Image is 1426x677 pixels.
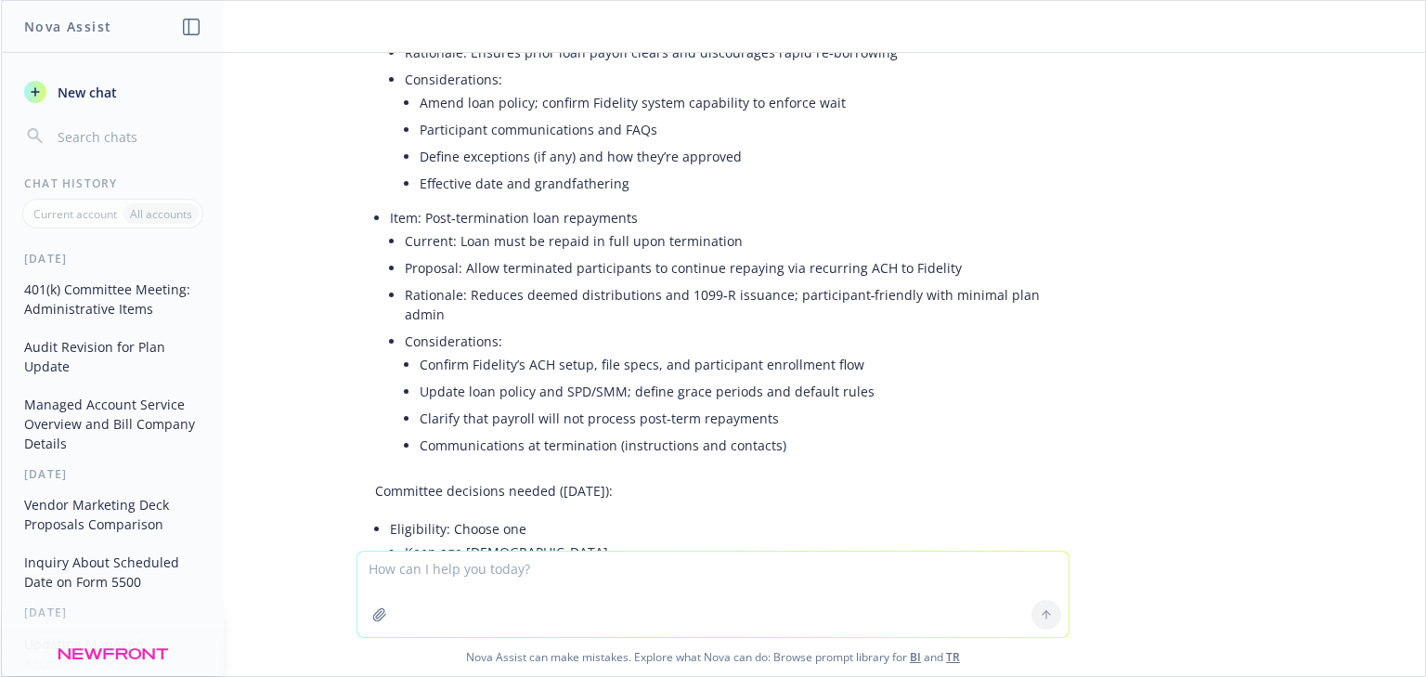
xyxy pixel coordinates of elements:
li: Proposal: Allow terminated participants to continue repaying via recurring ACH to Fidelity [405,254,1051,281]
li: Considerations: [405,66,1051,201]
li: Clarify that payroll will not process post‑term repayments [420,405,1051,432]
span: Nova Assist can make mistakes. Explore what Nova can do: Browse prompt library for and [8,638,1418,676]
div: [DATE] [2,251,224,267]
li: Rationale: Reduces deemed distributions and 1099‑R issuance; participant‑friendly with minimal pl... [405,281,1051,328]
button: Audit Revision for Plan Update [17,332,209,382]
li: Update loan policy and SPD/SMM; define grace periods and default rules [420,378,1051,405]
p: Committee decisions needed ([DATE]): [375,481,1051,501]
button: 401(k) Committee Meeting: Administrative Items [17,274,209,324]
li: Communications at termination (instructions and contacts) [420,432,1051,459]
div: [DATE] [2,466,224,482]
li: Effective date and grandfathering [420,170,1051,197]
a: TR [946,649,960,665]
div: [DATE] [2,605,224,620]
button: Managed Account Service Overview and Bill Company Details [17,389,209,459]
li: Participant communications and FAQs [420,116,1051,143]
h1: Nova Assist [24,17,111,36]
input: Search chats [54,124,201,150]
span: New chat [54,83,117,102]
p: All accounts [130,206,192,222]
li: Amend loan policy; confirm Fidelity system capability to enforce wait [420,89,1051,116]
button: New chat [17,75,209,109]
div: Chat History [2,176,224,191]
li: Eligibility: Choose one [390,515,1051,623]
li: Keep age [DEMOGRAPHIC_DATA] [405,539,1051,566]
li: Define exceptions (if any) and how they’re approved [420,143,1051,170]
li: Confirm Fidelity’s ACH setup, file specs, and participant enrollment flow [420,351,1051,378]
li: Current: Loan must be repaid in full upon termination [405,228,1051,254]
p: Current account [33,206,117,222]
a: BI [910,649,921,665]
li: Considerations: [405,328,1051,462]
button: Inquiry About Scheduled Date on Form 5500 [17,547,209,597]
li: Rationale: Ensures prior loan payoff clears and discourages rapid re‑borrowing [405,39,1051,66]
button: Vendor Marketing Deck Proposals Comparison [17,489,209,540]
p: Item: Post‑termination loan repayments [390,208,1051,228]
